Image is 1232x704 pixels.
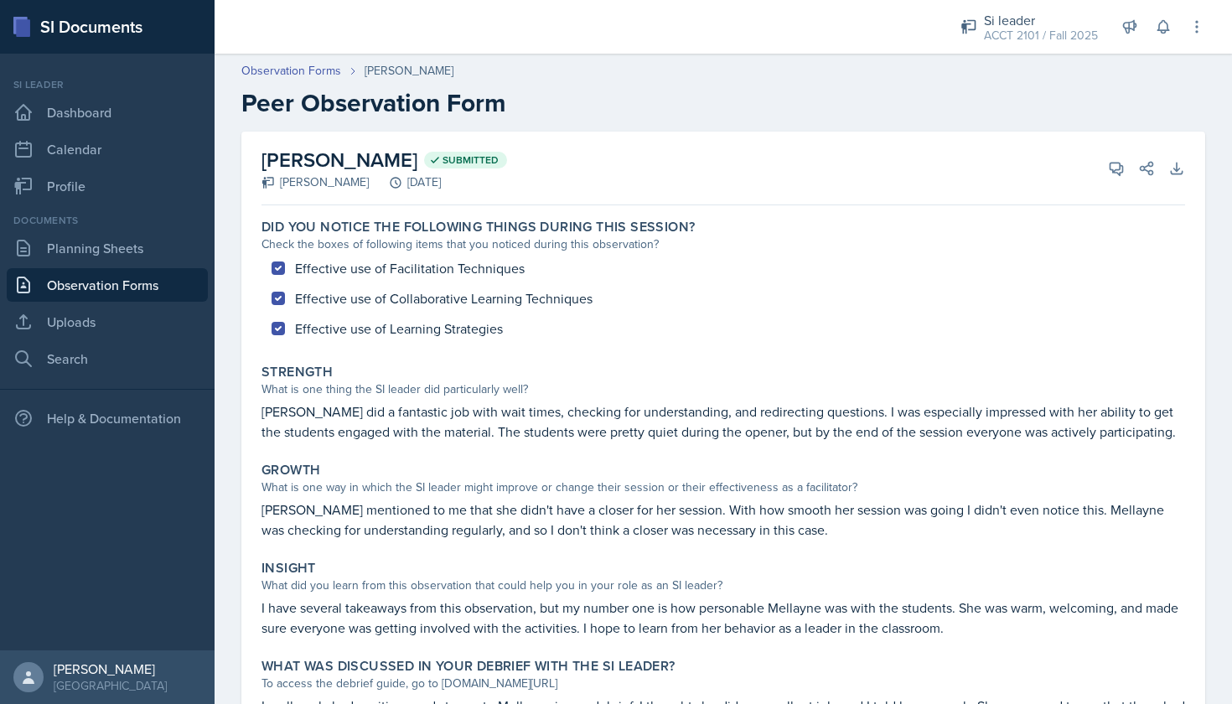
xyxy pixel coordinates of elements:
a: Uploads [7,305,208,339]
a: Calendar [7,132,208,166]
label: Insight [261,560,316,577]
div: What is one thing the SI leader did particularly well? [261,380,1185,398]
h2: Peer Observation Form [241,88,1205,118]
div: Help & Documentation [7,401,208,435]
div: Check the boxes of following items that you noticed during this observation? [261,236,1185,253]
div: What is one way in which the SI leader might improve or change their session or their effectivene... [261,479,1185,496]
div: [PERSON_NAME] [54,660,167,677]
div: [GEOGRAPHIC_DATA] [54,677,167,694]
div: ACCT 2101 / Fall 2025 [984,27,1098,44]
span: Submitted [443,153,499,167]
label: Did you notice the following things during this session? [261,219,695,236]
div: To access the debrief guide, go to [DOMAIN_NAME][URL] [261,675,1185,692]
div: [DATE] [369,173,441,191]
p: [PERSON_NAME] did a fantastic job with wait times, checking for understanding, and redirecting qu... [261,401,1185,442]
a: Dashboard [7,96,208,129]
a: Planning Sheets [7,231,208,265]
div: Si leader [984,10,1098,30]
div: What did you learn from this observation that could help you in your role as an SI leader? [261,577,1185,594]
div: Documents [7,213,208,228]
div: [PERSON_NAME] [261,173,369,191]
label: What was discussed in your debrief with the SI Leader? [261,658,676,675]
h2: [PERSON_NAME] [261,145,507,175]
p: I have several takeaways from this observation, but my number one is how personable Mellayne was ... [261,598,1185,638]
div: Si leader [7,77,208,92]
a: Search [7,342,208,375]
a: Observation Forms [7,268,208,302]
label: Growth [261,462,320,479]
div: [PERSON_NAME] [365,62,453,80]
a: Observation Forms [241,62,341,80]
label: Strength [261,364,333,380]
a: Profile [7,169,208,203]
p: [PERSON_NAME] mentioned to me that she didn't have a closer for her session. With how smooth her ... [261,500,1185,540]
